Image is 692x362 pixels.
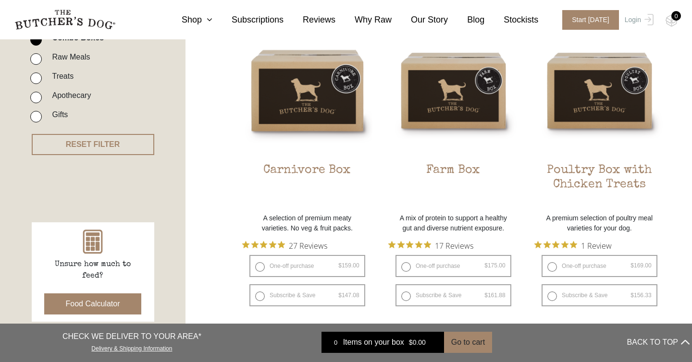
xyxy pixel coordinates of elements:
bdi: 147.08 [338,292,359,299]
div: 0 [329,338,343,347]
button: Rated 4.9 out of 5 stars from 17 reviews. Jump to reviews. [388,238,473,253]
span: Start [DATE] [562,10,619,30]
a: Our Story [392,13,448,26]
button: BACK TO TOP [627,331,690,354]
span: 17 Reviews [435,238,473,253]
bdi: 156.33 [630,292,651,299]
button: RESET FILTER [32,134,154,155]
bdi: 169.00 [630,262,651,269]
img: Farm Box [388,25,519,156]
h2: Poultry Box with Chicken Treats [534,163,665,208]
label: Subscribe & Save [395,284,511,306]
p: A selection of premium meaty varieties. No veg & fruit packs. [242,213,372,233]
button: Go to cart [444,332,492,353]
bdi: 159.00 [338,262,359,269]
bdi: 175.00 [484,262,505,269]
img: Poultry Box with Chicken Treats [534,25,665,156]
p: Unsure how much to feed? [45,259,141,282]
bdi: 161.88 [484,292,505,299]
label: Apothecary [47,89,91,102]
a: Subscriptions [212,13,284,26]
a: Delivery & Shipping Information [91,343,172,352]
span: $ [338,292,342,299]
a: Poultry Box with Chicken TreatsPoultry Box with Chicken Treats [534,25,665,208]
label: Subscribe & Save [542,284,657,306]
label: One-off purchase [542,255,657,277]
button: Rated 5 out of 5 stars from 1 reviews. Jump to reviews. [534,238,612,253]
h2: Farm Box [388,163,519,208]
a: Login [622,10,654,30]
span: 27 Reviews [289,238,327,253]
label: One-off purchase [249,255,365,277]
label: Raw Meals [47,50,90,63]
label: Treats [47,70,74,83]
a: Why Raw [335,13,392,26]
span: $ [484,262,488,269]
label: Gifts [47,108,68,121]
bdi: 0.00 [409,338,426,346]
h2: Carnivore Box [242,163,372,208]
a: Start [DATE] [553,10,622,30]
p: CHECK WE DELIVER TO YOUR AREA* [62,331,201,342]
a: Stockists [484,13,538,26]
label: Subscribe & Save [249,284,365,306]
span: $ [630,262,634,269]
span: $ [630,292,634,299]
p: A premium selection of poultry meal varieties for your dog. [534,213,665,233]
span: $ [484,292,488,299]
span: $ [338,262,342,269]
a: 0 Items on your box $0.00 [321,332,444,353]
div: 0 [671,11,681,21]
a: Blog [448,13,484,26]
a: Reviews [284,13,335,26]
a: Farm BoxFarm Box [388,25,519,208]
span: Items on your box [343,337,404,348]
label: One-off purchase [395,255,511,277]
span: 1 Review [581,238,612,253]
img: TBD_Cart-Empty.png [666,14,678,27]
a: Carnivore BoxCarnivore Box [242,25,372,208]
p: A mix of protein to support a healthy gut and diverse nutrient exposure. [388,213,519,233]
img: Carnivore Box [242,25,372,156]
button: Rated 4.9 out of 5 stars from 27 reviews. Jump to reviews. [242,238,327,253]
button: Food Calculator [44,293,142,314]
a: Shop [162,13,212,26]
span: $ [409,338,413,346]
